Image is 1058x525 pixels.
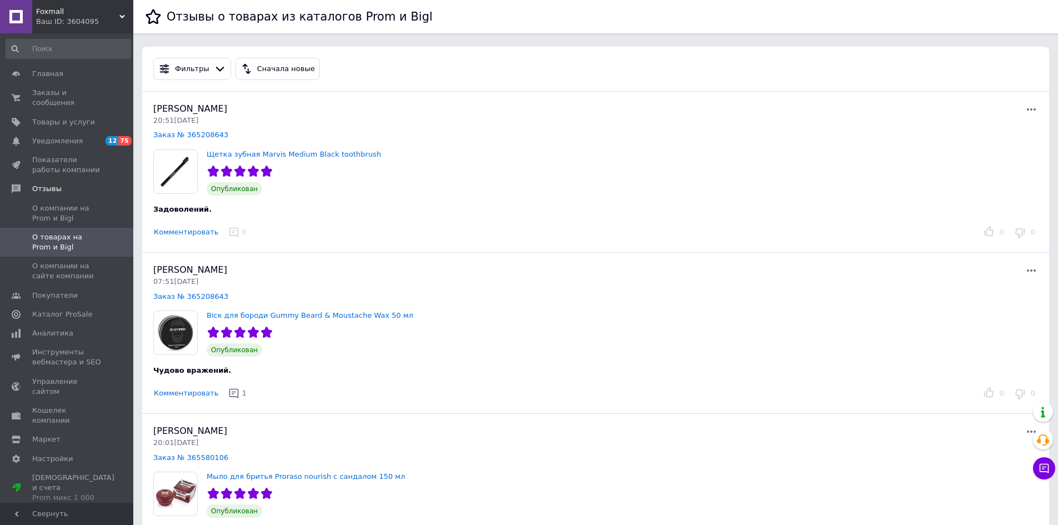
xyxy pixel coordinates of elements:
span: [DEMOGRAPHIC_DATA] и счета [32,473,114,503]
img: Віск для бороди Gummy Beard & Moustache Wax 50 мл [154,311,197,354]
span: Инструменты вебмастера и SEO [32,347,103,367]
span: 07:51[DATE] [153,277,198,286]
div: Фильтры [173,63,212,75]
img: Щетка зубная Marvis Medium Black toothbrush [154,150,197,193]
span: Кошелек компании [32,406,103,426]
span: Опубликован [207,343,262,357]
button: Фильтры [153,58,231,80]
span: Задоволений. [153,205,212,213]
span: 20:51[DATE] [153,116,198,124]
span: Настройки [32,454,73,464]
span: Отзывы [32,184,62,194]
span: 1 [242,389,246,397]
span: Показатели работы компании [32,155,103,175]
span: [PERSON_NAME] [153,103,227,114]
div: Prom микс 1 000 [32,493,114,503]
span: Опубликован [207,182,262,196]
span: Главная [32,69,63,79]
span: [PERSON_NAME] [153,264,227,275]
a: Заказ № 365208643 [153,292,228,301]
span: Маркет [32,434,61,444]
button: Чат с покупателем [1033,457,1055,479]
div: Сначала новые [255,63,317,75]
span: Чудово вражений. [153,366,231,374]
a: Віск для бороди Gummy Beard & Moustache Wax 50 мл [207,311,413,319]
span: О компании на сайте компании [32,261,103,281]
span: [PERSON_NAME] [153,426,227,436]
span: Товары и услуги [32,117,95,127]
h1: Отзывы о товарах из каталогов Prom и Bigl [167,10,433,23]
span: О компании на Prom и Bigl [32,203,103,223]
a: Щетка зубная Marvis Medium Black toothbrush [207,150,381,158]
a: Заказ № 365208643 [153,131,228,139]
input: Поиск [6,39,131,59]
a: Мыло для бритья Proraso nourish с сандалом 150 мл [207,472,405,481]
span: Уведомления [32,136,83,146]
span: Аналитика [32,328,73,338]
span: Покупатели [32,291,78,301]
button: Комментировать [153,227,219,238]
button: Сначала новые [235,58,320,80]
span: Опубликован [207,504,262,518]
span: 12 [106,136,118,146]
span: О товарах на Prom и Bigl [32,232,103,252]
span: Заказы и сообщения [32,88,103,108]
a: Заказ № 365580106 [153,453,228,462]
span: Каталог ProSale [32,309,92,319]
button: Комментировать [153,388,219,399]
span: Управление сайтом [32,377,103,397]
button: 1 [225,385,251,402]
div: Ваш ID: 3604095 [36,17,133,27]
img: Мыло для бритья Proraso nourish с сандалом 150 мл [154,472,197,516]
span: 20:01[DATE] [153,438,198,447]
span: Foxmall [36,7,119,17]
span: 75 [118,136,131,146]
